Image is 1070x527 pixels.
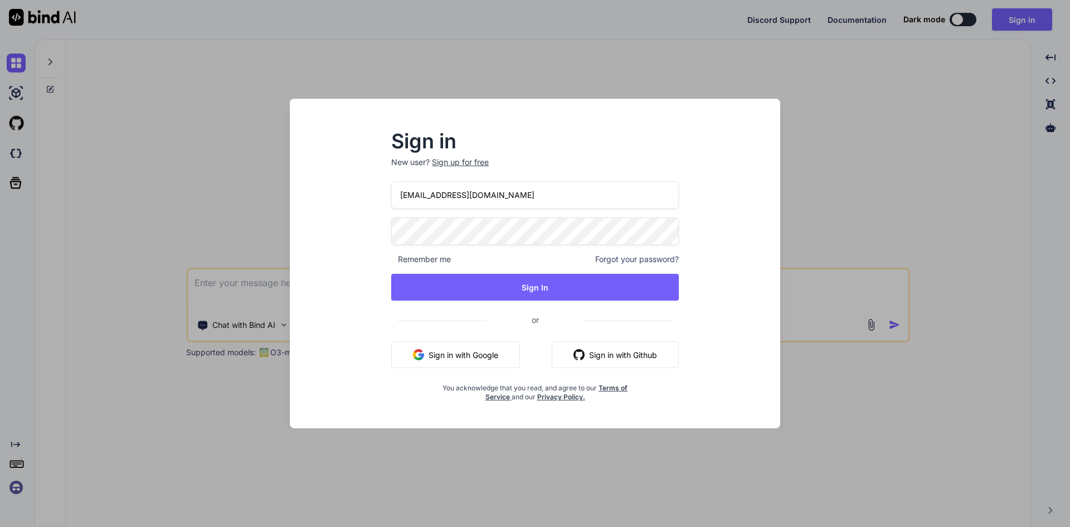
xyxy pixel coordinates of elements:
img: google [413,349,424,360]
div: You acknowledge that you read, and agree to our and our [439,377,631,402]
button: Sign In [391,274,679,301]
div: Sign up for free [432,157,489,168]
button: Sign in with Google [391,341,520,368]
input: Login or Email [391,181,679,209]
a: Terms of Service [485,384,628,401]
span: Forgot your password? [595,254,679,265]
span: or [487,306,583,333]
span: Remember me [391,254,451,265]
h2: Sign in [391,132,679,150]
a: Privacy Policy. [537,393,585,401]
img: github [573,349,585,360]
p: New user? [391,157,679,181]
button: Sign in with Github [552,341,679,368]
